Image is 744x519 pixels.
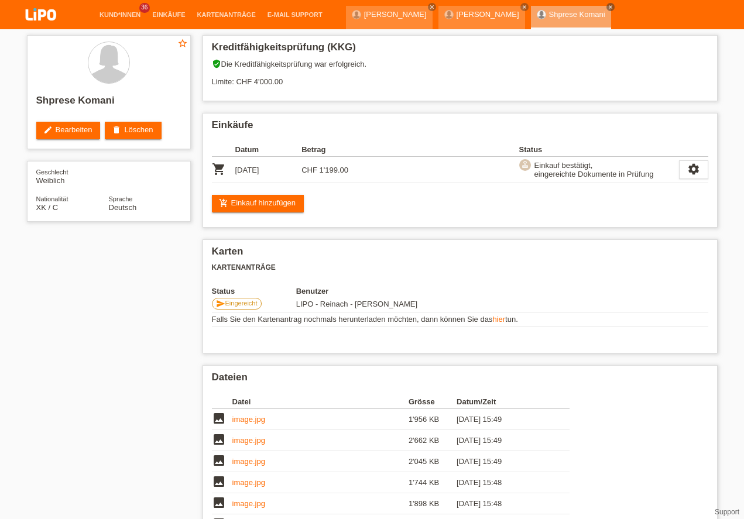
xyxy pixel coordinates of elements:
[36,169,68,176] span: Geschlecht
[146,11,191,18] a: Einkäufe
[212,372,708,389] h2: Dateien
[232,436,265,445] a: image.jpg
[409,409,457,430] td: 1'956 KB
[521,160,529,169] i: approval
[549,10,605,19] a: Shprese Komani
[36,122,101,139] a: editBearbeiten
[109,195,133,202] span: Sprache
[212,59,708,95] div: Die Kreditfähigkeitsprüfung war erfolgreich. Limite: CHF 4'000.00
[232,415,265,424] a: image.jpg
[212,453,226,468] i: image
[608,4,613,10] i: close
[687,163,700,176] i: settings
[232,395,409,409] th: Datei
[301,157,368,183] td: CHF 1'199.00
[139,3,150,13] span: 36
[212,475,226,489] i: image
[212,312,708,326] td: Falls Sie den Kartenantrag nochmals herunterladen möchten, dann können Sie das tun.
[177,38,188,50] a: star_border
[457,472,553,493] td: [DATE] 15:48
[105,122,161,139] a: deleteLöschen
[212,162,226,176] i: POSP00028029
[219,198,228,208] i: add_shopping_cart
[212,246,708,263] h2: Karten
[36,203,59,212] span: Kosovo / C / 09.01.1989
[606,3,615,11] a: close
[212,411,226,425] i: image
[212,59,221,68] i: verified_user
[232,478,265,487] a: image.jpg
[212,195,304,212] a: add_shopping_cartEinkauf hinzufügen
[457,430,553,451] td: [DATE] 15:49
[235,157,302,183] td: [DATE]
[212,119,708,137] h2: Einkäufe
[212,42,708,59] h2: Kreditfähigkeitsprüfung (KKG)
[457,10,519,19] a: [PERSON_NAME]
[457,451,553,472] td: [DATE] 15:49
[428,3,436,11] a: close
[94,11,146,18] a: Kund*innen
[364,10,427,19] a: [PERSON_NAME]
[212,263,708,272] h3: Kartenanträge
[520,3,529,11] a: close
[409,430,457,451] td: 2'662 KB
[531,159,654,180] div: Einkauf bestätigt, eingereichte Dokumente in Prüfung
[409,472,457,493] td: 1'744 KB
[177,38,188,49] i: star_border
[216,299,225,308] i: send
[43,125,53,135] i: edit
[212,496,226,510] i: image
[301,143,368,157] th: Betrag
[429,4,435,10] i: close
[409,493,457,514] td: 1'898 KB
[112,125,121,135] i: delete
[457,409,553,430] td: [DATE] 15:49
[212,432,226,446] i: image
[12,24,70,33] a: LIPO pay
[492,315,505,324] a: hier
[232,457,265,466] a: image.jpg
[232,499,265,508] a: image.jpg
[522,4,527,10] i: close
[191,11,262,18] a: Kartenanträge
[296,300,417,308] span: 26.09.2025
[457,493,553,514] td: [DATE] 15:48
[109,203,137,212] span: Deutsch
[296,287,495,295] th: Benutzer
[36,95,181,112] h2: Shprese Komani
[262,11,328,18] a: E-Mail Support
[212,287,296,295] th: Status
[409,395,457,409] th: Grösse
[519,143,679,157] th: Status
[457,395,553,409] th: Datum/Zeit
[36,167,109,185] div: Weiblich
[36,195,68,202] span: Nationalität
[225,300,258,307] span: Eingereicht
[715,508,739,516] a: Support
[235,143,302,157] th: Datum
[409,451,457,472] td: 2'045 KB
